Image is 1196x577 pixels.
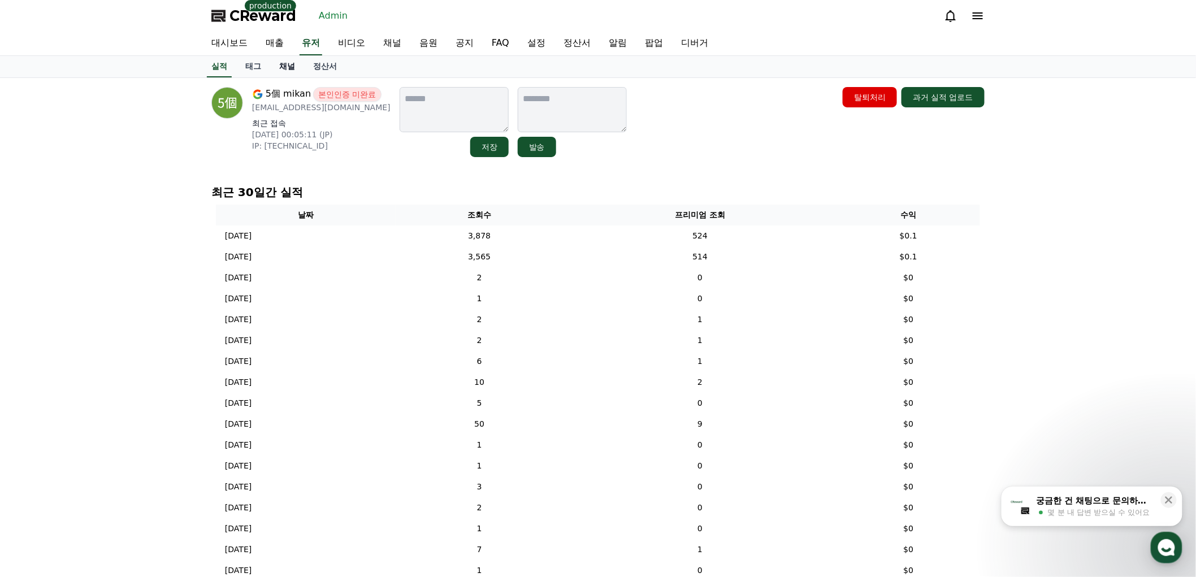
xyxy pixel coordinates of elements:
a: 유저 [300,32,322,55]
a: 알림 [600,32,636,55]
td: 2 [396,497,564,518]
td: 3,878 [396,225,564,246]
td: $0.1 [837,225,980,246]
span: 본인인증 미완료 [313,87,381,102]
p: [DATE] [225,335,252,346]
td: $0 [837,518,980,539]
td: $0 [837,351,980,372]
td: $0 [837,288,980,309]
a: 디버거 [672,32,717,55]
a: 대화 [75,358,146,387]
td: 1 [564,330,837,351]
a: 태그 [236,56,270,77]
td: 0 [564,497,837,518]
td: 2 [396,330,564,351]
td: 0 [564,518,837,539]
td: $0 [837,393,980,414]
td: $0 [837,455,980,476]
a: 설정 [146,358,217,387]
span: 5個 mikan [266,87,311,102]
td: $0 [837,309,980,330]
a: 정산서 [304,56,346,77]
td: $0.1 [837,246,980,267]
span: 설정 [175,375,188,384]
td: 0 [564,267,837,288]
a: 음원 [410,32,447,55]
a: 설정 [518,32,554,55]
p: [DATE] [225,523,252,535]
p: [DATE] 00:05:11 (JP) [252,129,391,140]
p: [DATE] [225,502,252,514]
td: $0 [837,267,980,288]
button: 발송 [518,137,556,157]
p: [DATE] [225,272,252,284]
td: 1 [396,518,564,539]
td: 1 [396,455,564,476]
span: 홈 [36,375,42,384]
td: 10 [396,372,564,393]
td: 5 [396,393,564,414]
p: [DATE] [225,397,252,409]
td: 1 [564,539,837,560]
td: 0 [564,476,837,497]
th: 프리미엄 조회 [564,205,837,225]
td: 9 [564,414,837,435]
p: [DATE] [225,230,252,242]
a: FAQ [483,32,518,55]
td: 50 [396,414,564,435]
a: 대시보드 [202,32,257,55]
button: 과거 실적 업로드 [902,87,985,107]
td: $0 [837,372,980,393]
a: 홈 [3,358,75,387]
a: 채널 [270,56,304,77]
td: 1 [396,435,564,455]
p: 최근 30일간 실적 [211,184,985,200]
p: 최근 접속 [252,118,391,129]
p: [DATE] [225,418,252,430]
p: [DATE] [225,251,252,263]
p: [DATE] [225,293,252,305]
td: 7 [396,539,564,560]
th: 조회수 [396,205,564,225]
td: 2 [396,309,564,330]
img: profile image [211,87,243,119]
td: 3 [396,476,564,497]
p: [DATE] [225,376,252,388]
td: $0 [837,539,980,560]
td: $0 [837,414,980,435]
td: 0 [564,455,837,476]
a: 매출 [257,32,293,55]
a: Admin [314,7,352,25]
td: 1 [396,288,564,309]
button: 탈퇴처리 [843,87,897,107]
td: 1 [564,351,837,372]
td: 0 [564,435,837,455]
p: [DATE] [225,439,252,451]
p: [DATE] [225,565,252,576]
p: [DATE] [225,314,252,326]
p: IP: [TECHNICAL_ID] [252,140,391,151]
td: 2 [396,267,564,288]
td: 6 [396,351,564,372]
td: $0 [837,497,980,518]
td: 1 [564,309,837,330]
td: 524 [564,225,837,246]
p: [EMAIL_ADDRESS][DOMAIN_NAME] [252,102,391,113]
p: [DATE] [225,544,252,556]
span: 대화 [103,376,117,385]
td: 2 [564,372,837,393]
td: 0 [564,288,837,309]
a: 비디오 [329,32,374,55]
span: CReward [229,7,296,25]
a: 정산서 [554,32,600,55]
td: 3,565 [396,246,564,267]
th: 수익 [837,205,980,225]
a: 공지 [447,32,483,55]
td: 514 [564,246,837,267]
td: 0 [564,393,837,414]
a: 채널 [374,32,410,55]
button: 저장 [470,137,509,157]
td: $0 [837,435,980,455]
p: [DATE] [225,355,252,367]
td: $0 [837,476,980,497]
